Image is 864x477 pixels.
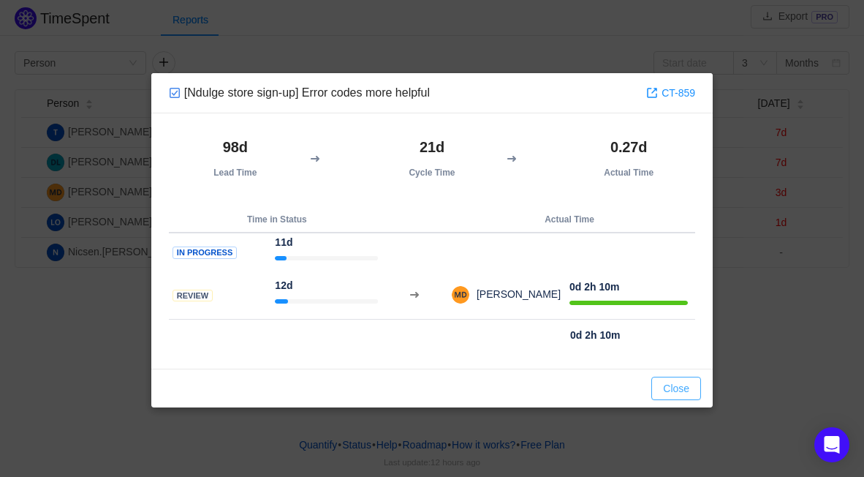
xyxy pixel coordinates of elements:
span: In Progress [173,247,237,259]
strong: 11d [275,236,292,248]
button: Close [651,377,701,400]
th: Cycle Time [365,131,499,185]
img: 10318 [169,87,181,99]
strong: 0d 2h 10m [570,329,620,341]
th: Actual Time [444,207,695,233]
div: Open Intercom Messenger [814,427,849,462]
strong: 12d [275,279,292,291]
div: [Ndulge store sign-up] Error codes more helpful [169,85,430,101]
th: Actual Time [562,131,695,185]
th: Lead Time [169,131,302,185]
span: Review [173,290,213,302]
strong: 98d [223,139,248,155]
strong: 0.27d [610,139,647,155]
strong: 21d [420,139,444,155]
th: Time in Status [169,207,385,233]
a: CT-859 [646,85,695,101]
span: [PERSON_NAME] [469,288,561,300]
strong: 0d 2h 10m [569,281,619,293]
img: 328218ff6d7786d7bdad7370964a37d8 [452,286,469,304]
